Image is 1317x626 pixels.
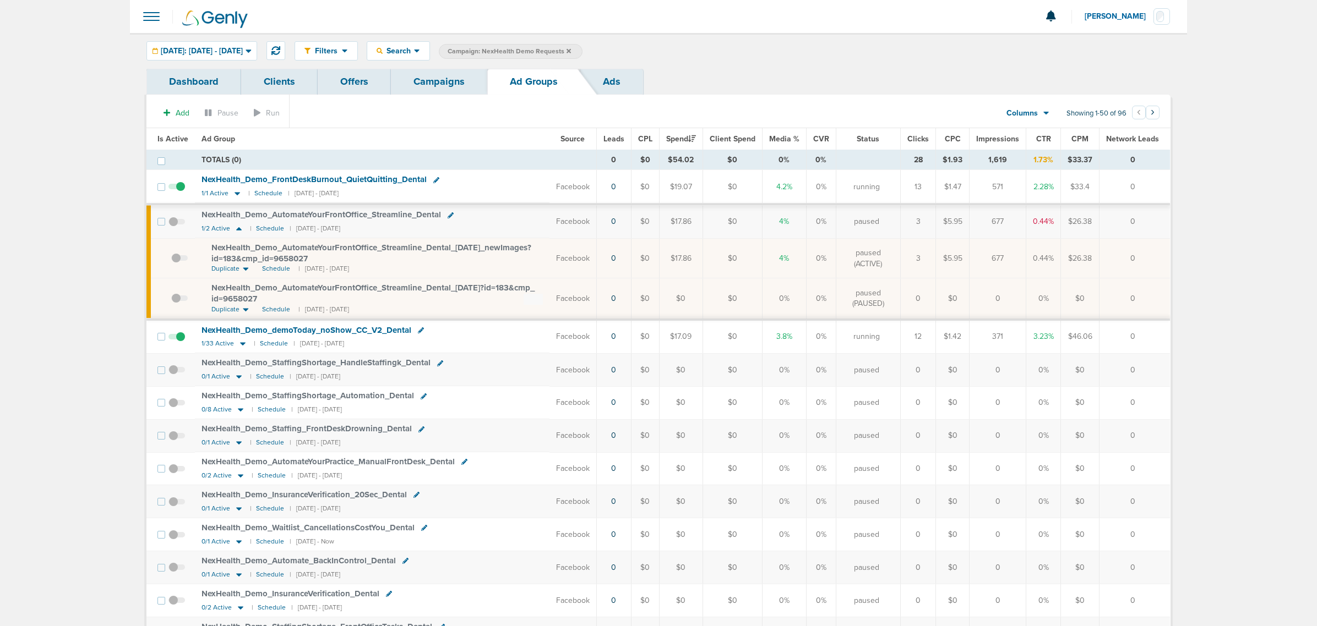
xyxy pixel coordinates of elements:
td: Facebook [549,204,597,238]
span: NexHealth_ Demo_ Waitlist_ CancellationsCostYou_ Dental [202,523,415,532]
small: Schedule [256,570,284,579]
td: Facebook [549,278,597,320]
td: TOTALS (0) [195,150,596,170]
td: Facebook [549,551,597,584]
span: 1/1 Active [202,189,228,197]
td: 3 [901,204,936,238]
td: $0 [703,320,762,354]
span: running [853,182,880,193]
span: paused [854,496,879,507]
td: 0% [762,584,806,617]
span: Columns [1006,108,1038,119]
span: Add [176,108,189,118]
span: Search [383,46,414,56]
span: [PERSON_NAME] [1085,13,1153,20]
td: 0 [1100,584,1171,617]
td: $0 [1061,353,1100,386]
a: 0 [611,464,616,473]
td: 0% [1026,353,1061,386]
td: paused (ACTIVE) [836,238,900,278]
td: 0 [901,551,936,584]
td: 0% [806,150,836,170]
span: NexHealth_ Demo_ demoToday_ noShow_ CC_ V2_ Dental [202,325,411,335]
td: $0 [703,150,762,170]
td: $0 [936,278,970,320]
td: Facebook [549,584,597,617]
span: NexHealth_ Demo_ AutomateYourFrontOffice_ Streamline_ Dental_ [DATE]?id=183&cmp_ id=9658027 [211,283,535,304]
td: 371 [970,320,1026,354]
td: 0.44% [1026,238,1061,278]
a: Offers [318,69,391,95]
a: 0 [611,365,616,375]
td: 0 [1100,485,1171,518]
a: 0 [611,596,616,605]
td: 0 [1100,278,1171,320]
td: 0 [901,518,936,551]
a: 0 [611,563,616,572]
span: Filters [311,46,342,56]
td: $0 [936,518,970,551]
small: Schedule [256,537,284,546]
span: Is Active [157,134,188,144]
td: 0% [1026,485,1061,518]
td: 0 [596,150,631,170]
td: $0 [631,518,659,551]
small: Schedule [256,438,284,447]
span: 0/8 Active [202,405,232,414]
td: 1,619 [970,150,1026,170]
span: 0/1 Active [202,504,230,513]
small: Schedule [256,224,284,233]
td: $26.38 [1061,238,1100,278]
td: $0 [1061,278,1100,320]
span: Schedule [262,305,290,314]
td: $54.02 [659,150,703,170]
button: Add [157,105,195,121]
small: | [248,189,249,197]
ul: Pagination [1132,107,1160,120]
small: | [DATE] - [DATE] [290,438,340,447]
span: CPC [945,134,961,144]
span: Impressions [976,134,1019,144]
td: 0% [806,518,836,551]
td: $17.86 [659,238,703,278]
span: NexHealth_ Demo_ Staffing_ FrontDeskDrowning_ Dental [202,424,412,433]
td: 0 [901,452,936,485]
td: 0% [806,204,836,238]
small: | [DATE] - [DATE] [290,504,340,513]
span: NexHealth_ Demo_ AutomateYourPractice_ ManualFrontDesk_ Dental [202,457,455,466]
td: $0 [631,353,659,386]
td: 0 [1100,452,1171,485]
td: paused (PAUSED) [836,278,900,320]
td: $0 [631,150,659,170]
td: 0 [1100,551,1171,584]
span: Status [857,134,879,144]
td: 0 [901,485,936,518]
td: 0% [1026,386,1061,419]
td: 0% [806,170,836,204]
span: Spend [666,134,696,144]
span: CTR [1036,134,1051,144]
td: 13 [901,170,936,204]
td: Facebook [549,170,597,204]
span: paused [854,463,879,474]
a: Ads [580,69,643,95]
td: $1.93 [936,150,970,170]
td: $0 [1061,584,1100,617]
a: 0 [611,217,616,226]
td: 0% [762,278,806,320]
td: 677 [970,204,1026,238]
td: $0 [703,170,762,204]
td: $0 [703,551,762,584]
span: 0/1 Active [202,438,230,447]
small: Schedule [256,372,284,381]
td: 0% [762,386,806,419]
span: Media % [769,134,799,144]
td: $0 [659,386,703,419]
small: | [DATE] - [DATE] [291,405,342,414]
td: 0 [1100,170,1171,204]
td: 0% [806,419,836,452]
